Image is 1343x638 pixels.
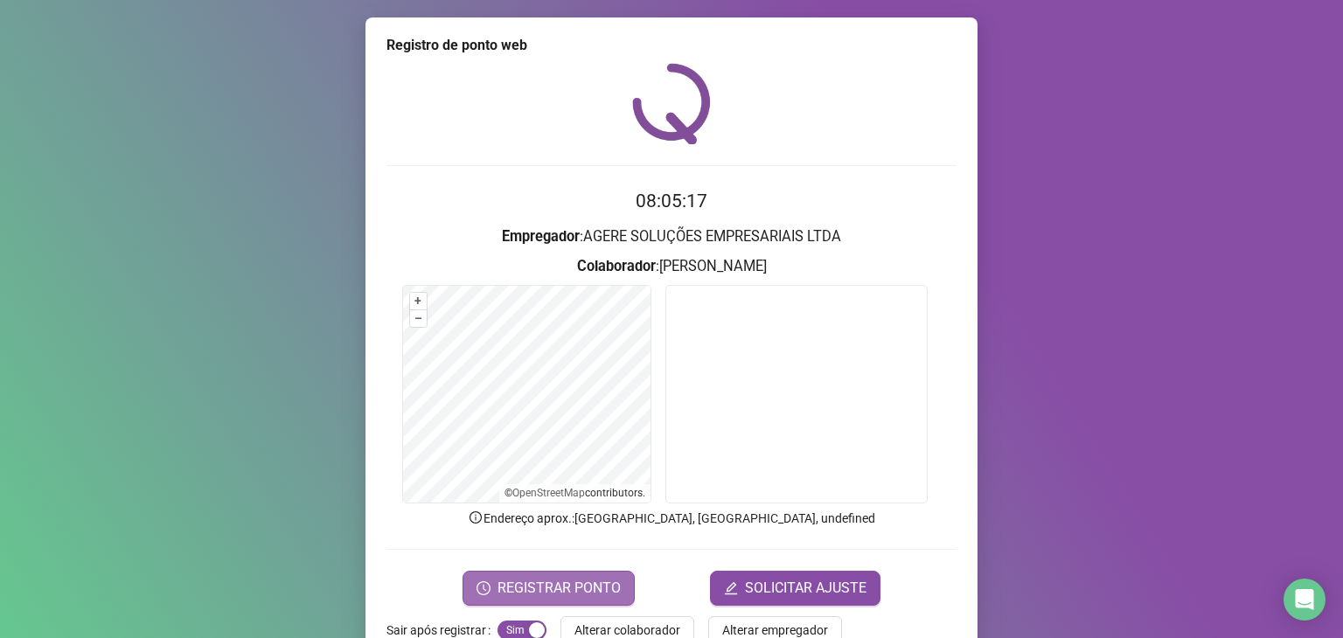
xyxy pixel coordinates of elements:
span: info-circle [468,510,484,525]
strong: Colaborador [577,258,656,274]
h3: : [PERSON_NAME] [386,255,957,278]
a: OpenStreetMap [512,487,585,499]
strong: Empregador [502,228,580,245]
button: – [410,310,427,327]
p: Endereço aprox. : [GEOGRAPHIC_DATA], [GEOGRAPHIC_DATA], undefined [386,509,957,528]
li: © contributors. [504,487,645,499]
span: edit [724,581,738,595]
h3: : AGERE SOLUÇÕES EMPRESARIAIS LTDA [386,225,957,248]
span: REGISTRAR PONTO [498,578,621,599]
span: clock-circle [477,581,491,595]
div: Open Intercom Messenger [1284,579,1326,621]
button: REGISTRAR PONTO [463,571,635,606]
span: SOLICITAR AJUSTE [745,578,866,599]
button: editSOLICITAR AJUSTE [710,571,880,606]
img: QRPoint [632,63,711,144]
button: + [410,293,427,309]
time: 08:05:17 [636,191,707,212]
div: Registro de ponto web [386,35,957,56]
